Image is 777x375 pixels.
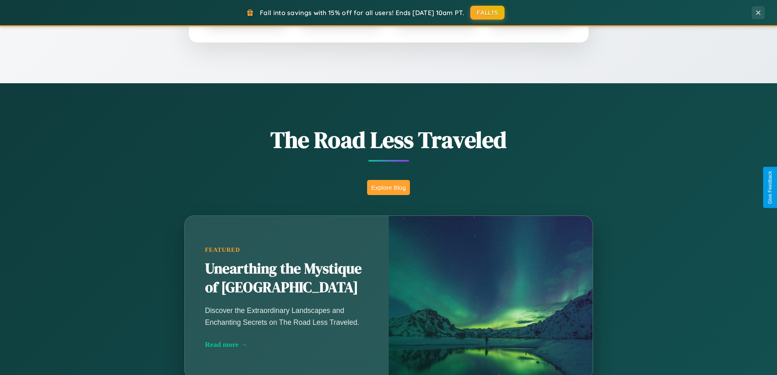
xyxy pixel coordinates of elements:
h2: Unearthing the Mystique of [GEOGRAPHIC_DATA] [205,260,368,297]
button: FALL15 [470,6,505,20]
div: Featured [205,246,368,253]
div: Give Feedback [767,171,773,204]
span: Fall into savings with 15% off for all users! Ends [DATE] 10am PT. [260,9,464,17]
p: Discover the Extraordinary Landscapes and Enchanting Secrets on The Road Less Traveled. [205,305,368,328]
div: Read more → [205,340,368,349]
button: Explore Blog [367,180,410,195]
h1: The Road Less Traveled [144,124,633,155]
